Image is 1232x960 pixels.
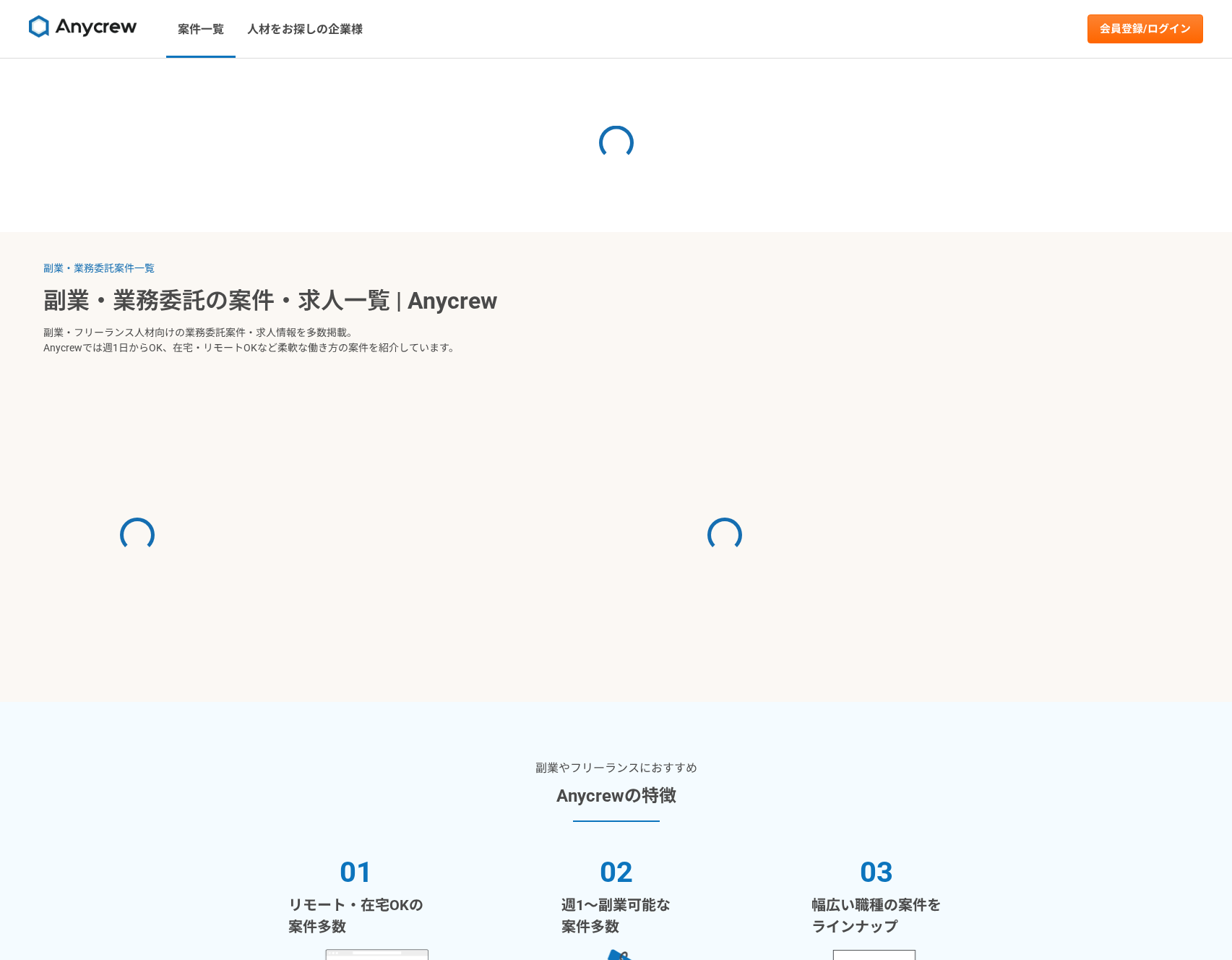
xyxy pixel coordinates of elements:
span: 01 [340,851,373,894]
span: リモート・在宅OKの 案件多数 [288,894,423,938]
h3: Anycrewの特徴 [556,783,676,809]
span: 週1〜副業可能な 案件多数 [561,894,671,938]
span: 02 [600,851,633,894]
span: 03 [860,851,893,894]
a: 副業・業務委託案件一覧 [43,262,155,274]
a: 会員登録/ログイン [1087,14,1203,43]
p: 副業やフリーランスにおすすめ [535,760,697,777]
img: 8DqYSo04kwAAAAASUVORK5CYII= [29,15,137,38]
span: 幅広い職種の案件を ラインナップ [811,894,942,938]
p: 副業・フリーランス人材向けの業務委託案件・求人情報を多数掲載。 Anycrewでは週1日からOK、在宅・リモートOKなど柔軟な働き方の案件を紹介しています。 [43,314,1189,373]
h1: 副業・業務委託の案件・求人一覧 | Anycrew [43,288,1189,314]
